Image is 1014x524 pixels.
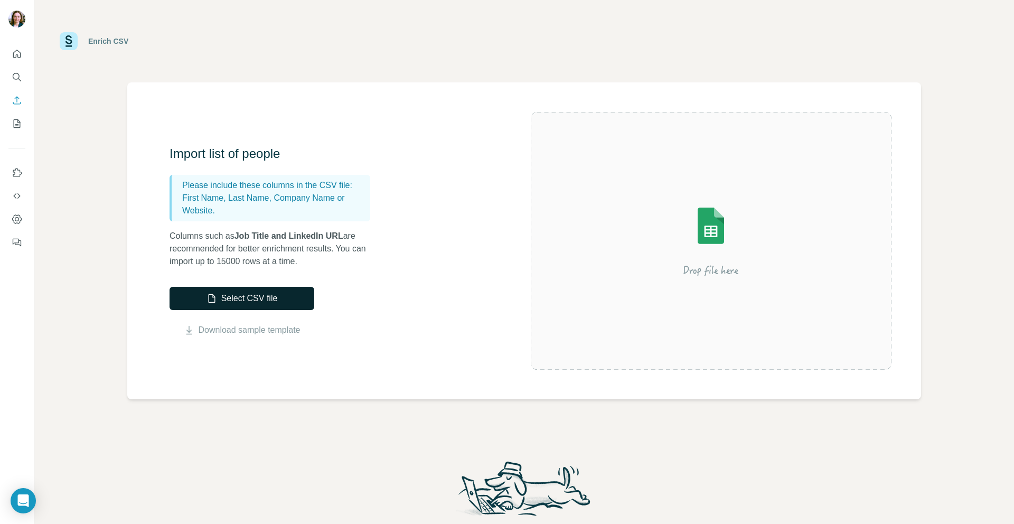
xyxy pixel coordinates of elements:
[234,231,343,240] span: Job Title and LinkedIn URL
[182,192,366,217] p: First Name, Last Name, Company Name or Website.
[8,233,25,252] button: Feedback
[8,210,25,229] button: Dashboard
[170,324,314,336] button: Download sample template
[170,145,381,162] h3: Import list of people
[8,91,25,110] button: Enrich CSV
[8,114,25,133] button: My lists
[182,179,366,192] p: Please include these columns in the CSV file:
[8,163,25,182] button: Use Surfe on LinkedIn
[8,68,25,87] button: Search
[170,230,381,268] p: Columns such as are recommended for better enrichment results. You can import up to 15000 rows at...
[88,36,128,46] div: Enrich CSV
[60,32,78,50] img: Surfe Logo
[199,324,301,336] a: Download sample template
[8,11,25,27] img: Avatar
[170,287,314,310] button: Select CSV file
[11,488,36,513] div: Open Intercom Messenger
[8,44,25,63] button: Quick start
[8,186,25,205] button: Use Surfe API
[616,177,806,304] img: Surfe Illustration - Drop file here or select below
